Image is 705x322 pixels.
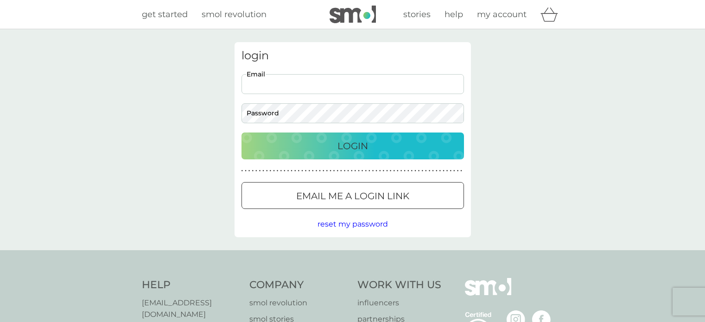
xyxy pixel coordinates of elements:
button: Email me a login link [241,182,464,209]
p: ● [280,169,282,173]
p: ● [429,169,431,173]
p: ● [326,169,328,173]
p: ● [340,169,342,173]
p: ● [330,169,331,173]
p: ● [252,169,254,173]
p: ● [284,169,286,173]
p: ● [312,169,314,173]
span: my account [477,9,527,19]
p: ● [418,169,420,173]
p: ● [368,169,370,173]
p: ● [400,169,402,173]
p: ● [421,169,423,173]
button: reset my password [318,218,388,230]
a: [EMAIL_ADDRESS][DOMAIN_NAME] [142,297,241,321]
span: stories [403,9,431,19]
span: smol revolution [202,9,267,19]
span: help [445,9,463,19]
p: ● [298,169,300,173]
a: smol revolution [249,297,348,309]
p: ● [355,169,356,173]
span: reset my password [318,220,388,228]
p: ● [245,169,247,173]
p: ● [404,169,406,173]
p: ● [432,169,434,173]
p: ● [259,169,261,173]
p: ● [390,169,392,173]
p: ● [379,169,381,173]
p: ● [270,169,272,173]
span: get started [142,9,188,19]
h4: Work With Us [357,278,441,292]
p: ● [450,169,451,173]
p: ● [358,169,360,173]
p: ● [446,169,448,173]
p: ● [344,169,346,173]
p: ● [439,169,441,173]
p: ● [316,169,318,173]
img: smol [465,278,511,309]
p: ● [248,169,250,173]
h4: Help [142,278,241,292]
p: ● [443,169,445,173]
p: ● [262,169,264,173]
p: ● [308,169,310,173]
div: basket [540,5,564,24]
p: ● [241,169,243,173]
p: ● [362,169,363,173]
p: ● [294,169,296,173]
p: ● [287,169,289,173]
p: ● [411,169,413,173]
p: ● [457,169,459,173]
p: ● [407,169,409,173]
p: ● [393,169,395,173]
p: ● [383,169,385,173]
h4: Company [249,278,348,292]
h3: login [241,49,464,63]
p: ● [337,169,338,173]
p: ● [414,169,416,173]
button: Login [241,133,464,159]
p: ● [365,169,367,173]
p: ● [301,169,303,173]
p: Email me a login link [296,189,409,203]
p: ● [305,169,307,173]
a: help [445,8,463,21]
p: ● [323,169,324,173]
p: ● [319,169,321,173]
a: smol revolution [202,8,267,21]
p: ● [397,169,399,173]
p: ● [351,169,353,173]
p: ● [333,169,335,173]
p: ● [436,169,438,173]
p: ● [375,169,377,173]
p: ● [255,169,257,173]
img: smol [330,6,376,23]
p: ● [347,169,349,173]
p: Login [337,139,368,153]
p: ● [372,169,374,173]
p: ● [460,169,462,173]
p: ● [386,169,388,173]
p: ● [425,169,427,173]
a: get started [142,8,188,21]
a: stories [403,8,431,21]
p: ● [291,169,292,173]
p: ● [273,169,275,173]
p: ● [266,169,268,173]
p: ● [453,169,455,173]
a: influencers [357,297,441,309]
a: my account [477,8,527,21]
p: ● [277,169,279,173]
